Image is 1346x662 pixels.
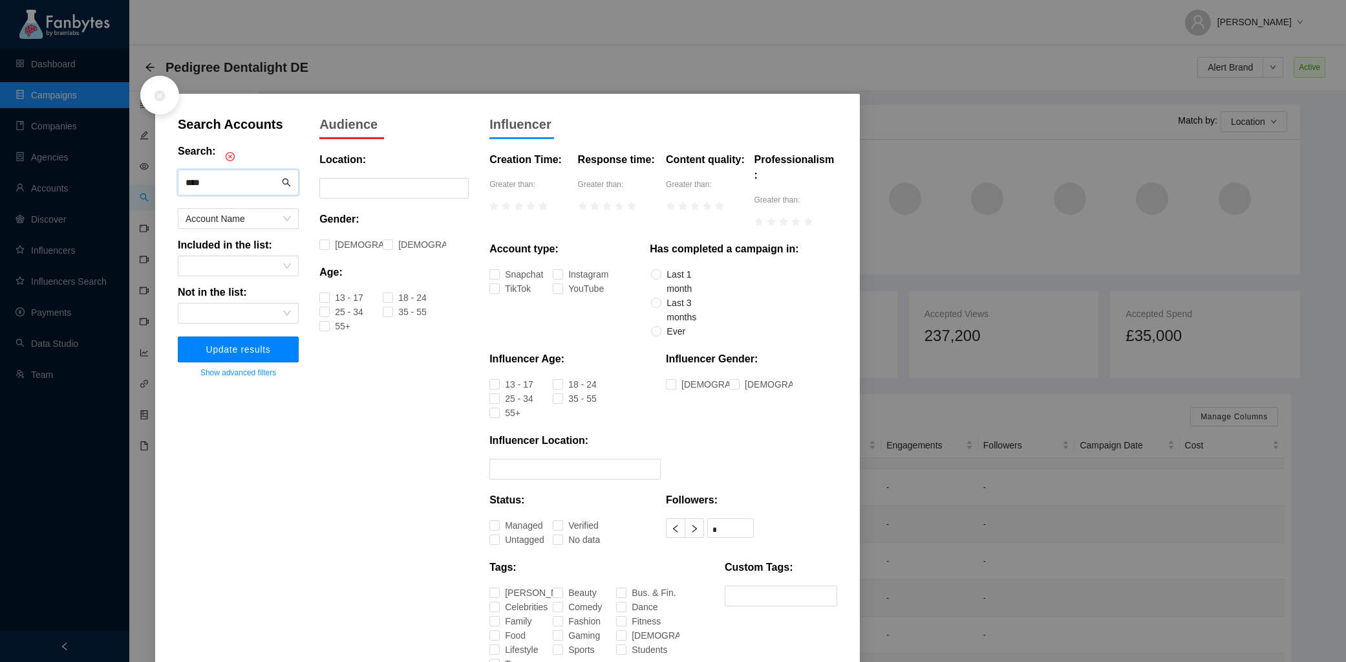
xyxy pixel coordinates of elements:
span: Last 1 month [661,267,714,296]
span: Account Name [186,209,291,228]
span: Ever [661,324,690,338]
span: star [779,217,788,226]
button: Show advanced filters [178,362,299,383]
span: star [590,202,599,211]
span: star [703,202,712,211]
span: right [690,524,699,533]
div: Bus. & Fin. [632,586,646,600]
div: 55+ [335,319,340,333]
div: Untagged [505,533,518,547]
p: Tags: [489,560,516,575]
p: Content quality: [666,152,745,168]
div: YouTube [568,281,580,296]
div: Gaming [568,628,579,643]
p: Influencer Gender: [666,351,758,367]
p: Age: [319,265,343,280]
div: No data [568,533,579,547]
span: star [514,202,523,211]
span: star [578,202,587,211]
span: star [615,202,624,211]
span: star [666,202,675,211]
div: Snapchat [505,267,518,281]
div: Celebrities [505,600,519,614]
span: Show advanced filters [200,366,276,379]
p: Greater than: [666,178,749,191]
div: 25 - 34 [335,305,345,319]
p: Greater than: [754,193,837,206]
span: star [489,202,498,211]
p: Influencer Age: [489,351,564,367]
span: Last 3 months [661,296,714,324]
span: left [671,524,680,533]
p: Influencer Location: [489,433,588,448]
p: Gender: [319,212,359,227]
div: Family [505,614,514,628]
div: Verified [568,518,579,533]
p: Greater than: [489,178,572,191]
span: star [502,202,511,211]
div: Managed [505,518,517,533]
div: Fitness [632,614,641,628]
div: 35 - 55 [568,392,578,406]
span: star [754,217,764,226]
div: Beauty [568,586,578,600]
div: Dance [632,600,640,614]
div: [DEMOGRAPHIC_DATA] [632,628,665,643]
div: TikTok [505,281,513,296]
p: Account type: [489,241,559,257]
div: [PERSON_NAME] [505,586,529,600]
span: search [282,178,291,187]
div: 18 - 24 [398,291,408,305]
span: star [526,202,535,211]
div: 25 - 34 [505,392,515,406]
div: 55+ [505,406,510,420]
span: star [804,217,813,226]
div: [DEMOGRAPHIC_DATA] [335,237,369,252]
div: 35 - 55 [398,305,408,319]
p: Location: [319,152,366,168]
span: star [539,202,548,211]
p: Response time: [578,152,655,168]
div: Sports [568,643,577,657]
div: Food [505,628,512,643]
span: star [690,202,700,211]
span: close-circle [153,89,166,102]
span: close-circle [226,152,235,161]
div: Students [632,643,643,657]
p: Custom Tags: [725,560,793,575]
p: Followers: [666,492,718,508]
div: Comedy [568,600,579,614]
div: 13 - 17 [505,377,515,392]
span: star [627,202,636,211]
div: Fashion [568,614,579,628]
div: Lifestyle [505,643,516,657]
p: Status: [489,492,524,508]
div: [DEMOGRAPHIC_DATA] [398,237,432,252]
span: star [791,217,800,226]
div: [DEMOGRAPHIC_DATA] [681,377,715,392]
span: star [678,202,687,211]
div: [DEMOGRAPHIC_DATA] [745,377,778,392]
p: Search: [178,144,216,159]
div: Instagram [568,267,582,281]
span: star [715,202,724,211]
span: Update results [206,344,271,355]
p: Creation Time: [489,152,562,168]
span: star [767,217,776,226]
p: Professionalism: [754,152,837,183]
span: star [603,202,612,211]
p: Has completed a campaign in: [650,241,798,257]
div: 13 - 17 [335,291,345,305]
button: Update results [178,337,299,362]
p: Greater than: [578,178,661,191]
div: 18 - 24 [568,377,578,392]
